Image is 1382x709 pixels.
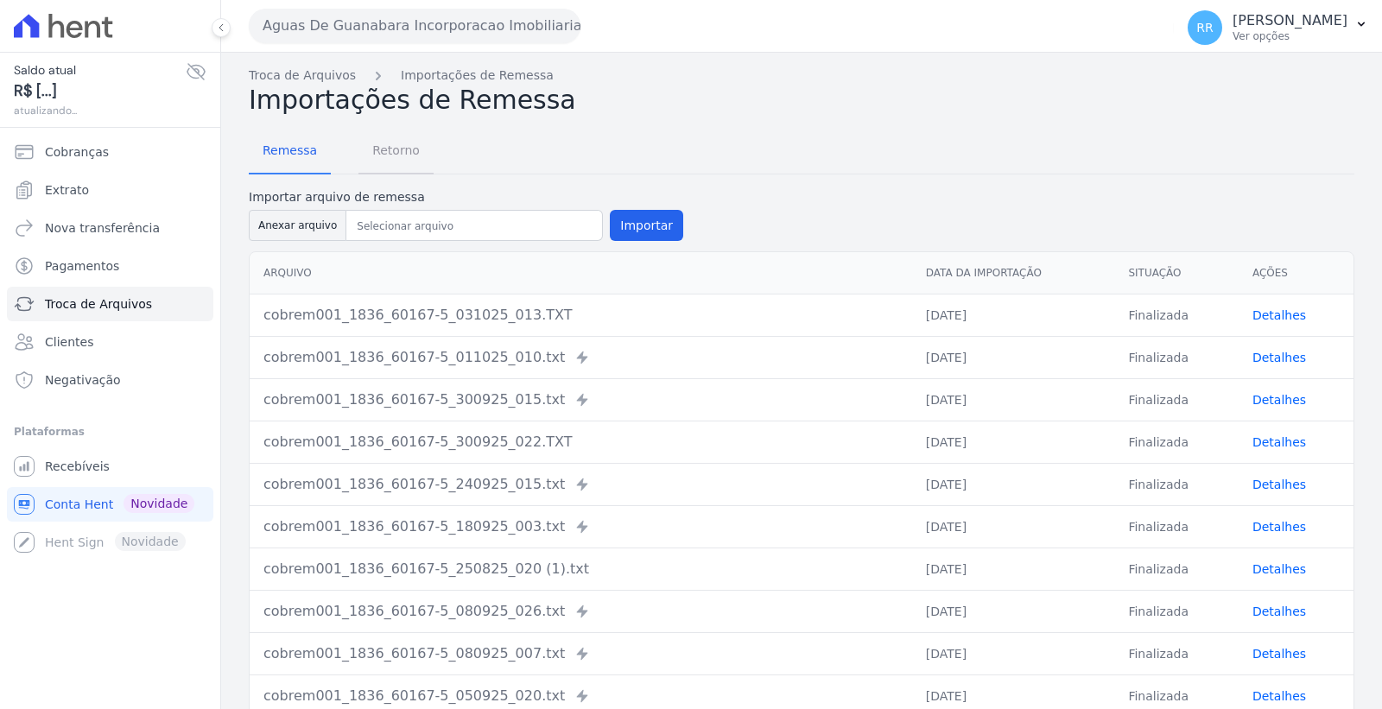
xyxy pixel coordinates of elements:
span: Pagamentos [45,257,119,275]
td: [DATE] [912,548,1115,590]
a: Detalhes [1252,351,1306,364]
td: Finalizada [1114,632,1239,674]
a: Conta Hent Novidade [7,487,213,522]
h2: Importações de Remessa [249,85,1354,116]
label: Importar arquivo de remessa [249,188,683,206]
span: R$ [...] [14,79,186,103]
td: Finalizada [1114,421,1239,463]
a: Detalhes [1252,605,1306,618]
button: Aguas De Guanabara Incorporacao Imobiliaria SPE LTDA [249,9,580,43]
p: [PERSON_NAME] [1233,12,1347,29]
span: Clientes [45,333,93,351]
a: Detalhes [1252,647,1306,661]
td: [DATE] [912,505,1115,548]
td: Finalizada [1114,463,1239,505]
a: Extrato [7,173,213,207]
span: Saldo atual [14,61,186,79]
a: Importações de Remessa [401,66,554,85]
td: Finalizada [1114,548,1239,590]
a: Troca de Arquivos [249,66,356,85]
div: Plataformas [14,421,206,442]
div: cobrem001_1836_60167-5_300925_015.txt [263,389,898,410]
div: cobrem001_1836_60167-5_050925_020.txt [263,686,898,706]
span: Remessa [252,133,327,168]
td: Finalizada [1114,505,1239,548]
a: Nova transferência [7,211,213,245]
a: Clientes [7,325,213,359]
span: Novidade [124,494,194,513]
nav: Sidebar [14,135,206,560]
button: Anexar arquivo [249,210,346,241]
td: [DATE] [912,378,1115,421]
span: Troca de Arquivos [45,295,152,313]
span: Nova transferência [45,219,160,237]
a: Pagamentos [7,249,213,283]
a: Recebíveis [7,449,213,484]
span: Retorno [362,133,430,168]
td: [DATE] [912,336,1115,378]
button: Importar [610,210,683,241]
span: Recebíveis [45,458,110,475]
td: [DATE] [912,294,1115,336]
a: Detalhes [1252,520,1306,534]
a: Detalhes [1252,562,1306,576]
th: Data da Importação [912,252,1115,294]
th: Arquivo [250,252,912,294]
a: Negativação [7,363,213,397]
a: Retorno [358,130,434,174]
a: Troca de Arquivos [7,287,213,321]
a: Detalhes [1252,308,1306,322]
a: Detalhes [1252,478,1306,491]
span: Conta Hent [45,496,113,513]
div: cobrem001_1836_60167-5_080925_026.txt [263,601,898,622]
div: cobrem001_1836_60167-5_240925_015.txt [263,474,898,495]
a: Detalhes [1252,393,1306,407]
div: cobrem001_1836_60167-5_250825_020 (1).txt [263,559,898,579]
td: [DATE] [912,632,1115,674]
a: Cobranças [7,135,213,169]
th: Ações [1239,252,1353,294]
div: cobrem001_1836_60167-5_031025_013.TXT [263,305,898,326]
td: [DATE] [912,590,1115,632]
td: Finalizada [1114,378,1239,421]
div: cobrem001_1836_60167-5_180925_003.txt [263,516,898,537]
p: Ver opções [1233,29,1347,43]
div: cobrem001_1836_60167-5_011025_010.txt [263,347,898,368]
span: RR [1196,22,1213,34]
span: Extrato [45,181,89,199]
a: Detalhes [1252,435,1306,449]
td: Finalizada [1114,336,1239,378]
button: RR [PERSON_NAME] Ver opções [1174,3,1382,52]
td: Finalizada [1114,294,1239,336]
div: cobrem001_1836_60167-5_300925_022.TXT [263,432,898,453]
span: Cobranças [45,143,109,161]
span: Negativação [45,371,121,389]
div: cobrem001_1836_60167-5_080925_007.txt [263,643,898,664]
td: [DATE] [912,463,1115,505]
nav: Breadcrumb [249,66,1354,85]
td: [DATE] [912,421,1115,463]
th: Situação [1114,252,1239,294]
a: Remessa [249,130,331,174]
span: atualizando... [14,103,186,118]
a: Detalhes [1252,689,1306,703]
td: Finalizada [1114,590,1239,632]
input: Selecionar arquivo [350,216,599,237]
